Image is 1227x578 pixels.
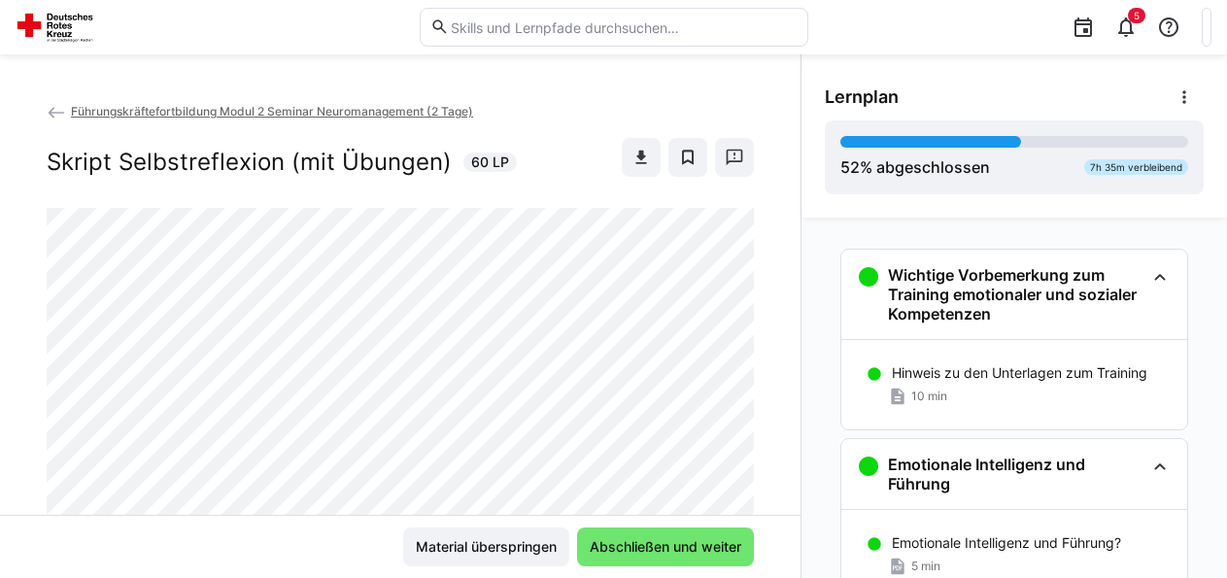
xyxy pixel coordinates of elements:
[47,104,473,119] a: Führungskräftefortbildung Modul 2 Seminar Neuromanagement (2 Tage)
[892,533,1121,553] p: Emotionale Intelligenz und Führung?
[471,153,509,172] span: 60 LP
[892,363,1147,383] p: Hinweis zu den Unterlagen zum Training
[840,155,990,179] div: % abgeschlossen
[577,527,754,566] button: Abschließen und weiter
[587,537,744,557] span: Abschließen und weiter
[840,157,860,177] span: 52
[911,559,940,574] span: 5 min
[911,389,947,404] span: 10 min
[888,265,1144,323] h3: Wichtige Vorbemerkung zum Training emotionaler und sozialer Kompetenzen
[71,104,473,119] span: Führungskräftefortbildung Modul 2 Seminar Neuromanagement (2 Tage)
[449,18,797,36] input: Skills und Lernpfade durchsuchen…
[413,537,560,557] span: Material überspringen
[1084,159,1188,175] div: 7h 35m verbleibend
[403,527,569,566] button: Material überspringen
[825,86,899,108] span: Lernplan
[1134,10,1140,21] span: 5
[888,455,1144,493] h3: Emotionale Intelligenz und Führung
[47,148,452,177] h2: Skript Selbstreflexion (mit Übungen)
